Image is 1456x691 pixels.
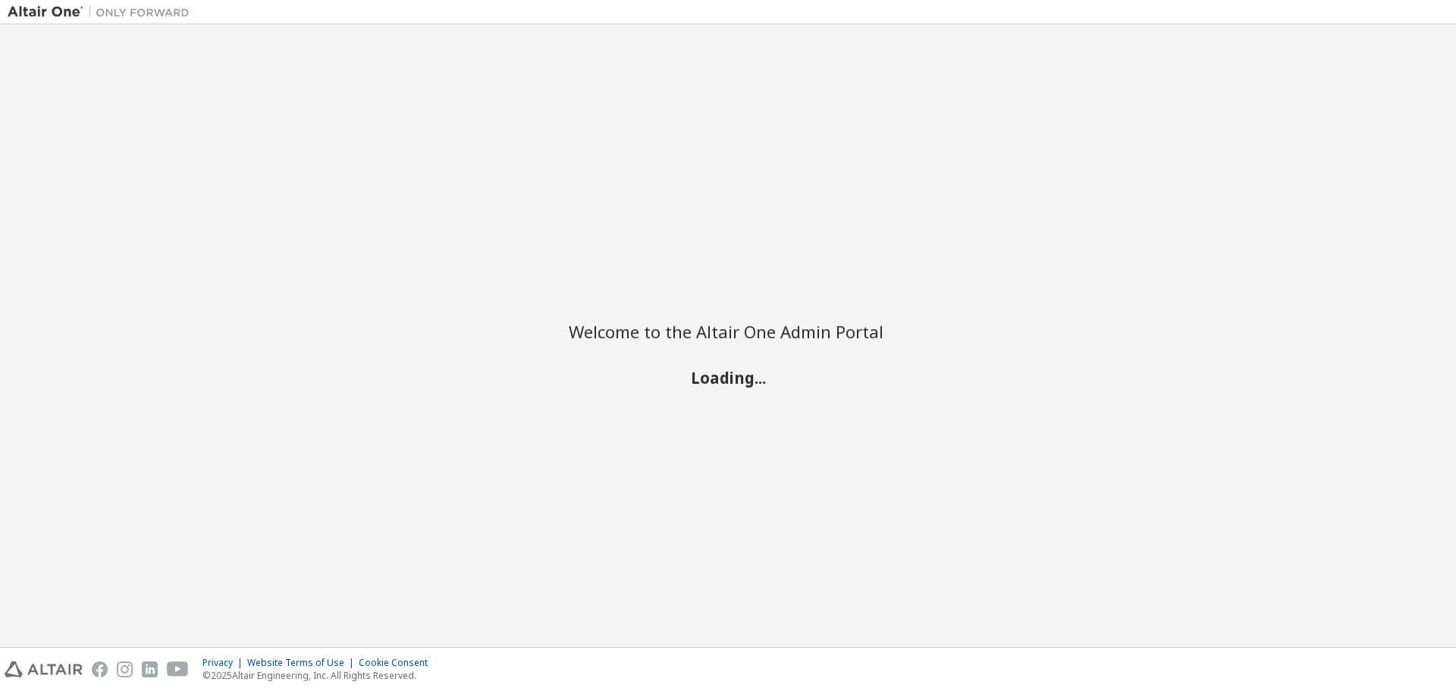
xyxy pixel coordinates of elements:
[5,661,83,677] img: altair_logo.svg
[247,657,359,669] div: Website Terms of Use
[92,661,108,677] img: facebook.svg
[359,657,437,669] div: Cookie Consent
[117,661,133,677] img: instagram.svg
[202,657,247,669] div: Privacy
[569,367,887,387] h2: Loading...
[569,321,887,342] h2: Welcome to the Altair One Admin Portal
[167,661,189,677] img: youtube.svg
[202,669,437,682] p: © 2025 Altair Engineering, Inc. All Rights Reserved.
[8,5,197,20] img: Altair One
[142,661,158,677] img: linkedin.svg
